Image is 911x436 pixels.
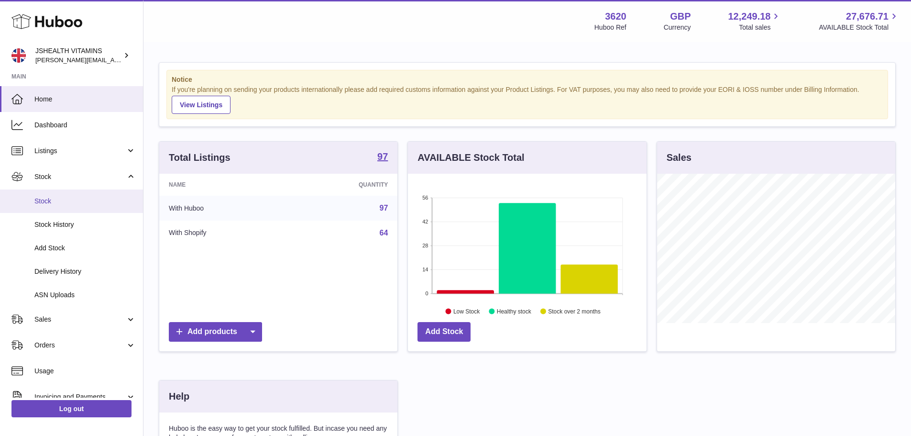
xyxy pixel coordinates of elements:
[34,291,136,300] span: ASN Uploads
[288,174,398,196] th: Quantity
[169,322,262,342] a: Add products
[34,197,136,206] span: Stock
[417,151,524,164] h3: AVAILABLE Stock Total
[423,219,428,224] text: 42
[34,172,126,181] span: Stock
[34,244,136,253] span: Add Stock
[728,10,781,32] a: 12,249.18 Total sales
[594,23,626,32] div: Huboo Ref
[159,174,288,196] th: Name
[819,10,900,32] a: 27,676.71 AVAILABLE Stock Total
[169,390,189,403] h3: Help
[35,56,192,64] span: [PERSON_NAME][EMAIL_ADDRESS][DOMAIN_NAME]
[34,267,136,276] span: Delivery History
[380,204,388,212] a: 97
[172,96,230,114] a: View Listings
[159,196,288,221] td: With Huboo
[667,151,691,164] h3: Sales
[377,152,388,161] strong: 97
[423,267,428,272] text: 14
[728,10,770,23] span: 12,249.18
[159,221,288,246] td: With Shopify
[549,308,601,314] text: Stock over 2 months
[497,308,532,314] text: Healthy stock
[605,10,626,23] strong: 3620
[380,229,388,237] a: 64
[172,75,883,84] strong: Notice
[739,23,781,32] span: Total sales
[35,46,121,65] div: JSHEALTH VITAMINS
[377,152,388,163] a: 97
[11,400,132,417] a: Log out
[169,151,230,164] h3: Total Listings
[34,95,136,104] span: Home
[34,367,136,376] span: Usage
[34,121,136,130] span: Dashboard
[34,315,126,324] span: Sales
[819,23,900,32] span: AVAILABLE Stock Total
[34,341,126,350] span: Orders
[846,10,889,23] span: 27,676.71
[670,10,691,23] strong: GBP
[11,48,26,63] img: francesca@jshealthvitamins.com
[423,243,428,248] text: 28
[426,291,428,296] text: 0
[34,146,126,156] span: Listings
[34,392,126,402] span: Invoicing and Payments
[34,220,136,229] span: Stock History
[453,308,480,314] text: Low Stock
[423,195,428,201] text: 56
[172,85,883,114] div: If you're planning on sending your products internationally please add required customs informati...
[417,322,471,342] a: Add Stock
[664,23,691,32] div: Currency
